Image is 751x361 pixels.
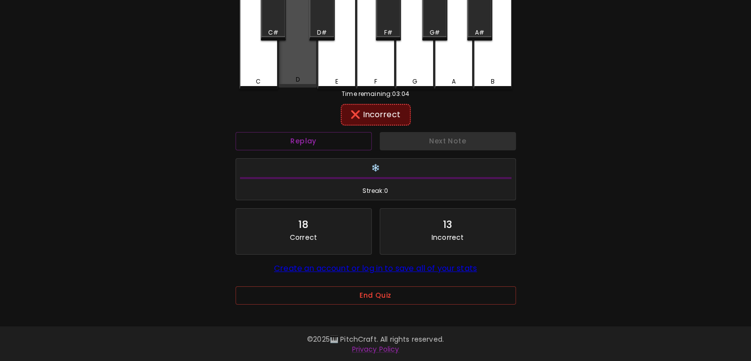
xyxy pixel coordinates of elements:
div: ❌ Incorrect [346,109,406,121]
p: Correct [290,232,317,242]
div: 13 [443,217,452,232]
div: 18 [298,217,308,232]
h6: ❄️ [240,163,512,174]
div: C# [268,28,278,37]
div: E [335,77,338,86]
div: F [374,77,377,86]
div: C [256,77,261,86]
span: Streak: 0 [240,186,512,196]
div: A [451,77,455,86]
button: Replay [236,132,372,150]
div: G# [430,28,440,37]
a: Privacy Policy [352,344,399,354]
div: D [295,75,299,84]
div: B [490,77,494,86]
p: © 2025 🎹 PitchCraft. All rights reserved. [91,334,660,344]
div: A# [475,28,484,37]
div: D# [317,28,326,37]
div: Time remaining: 03:04 [239,90,512,98]
div: F# [384,28,392,37]
p: Incorrect [432,232,464,242]
button: End Quiz [236,286,516,305]
a: Create an account or log in to save all of your stats [274,263,477,274]
div: G [412,77,417,86]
